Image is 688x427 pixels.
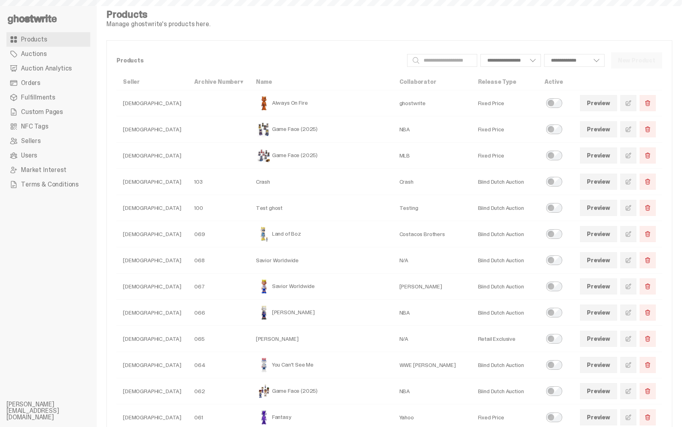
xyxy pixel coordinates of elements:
a: Orders [6,76,90,90]
button: Delete Product [640,95,656,111]
td: [DEMOGRAPHIC_DATA] [116,247,188,274]
td: [PERSON_NAME] [249,326,393,352]
h4: Products [106,10,210,19]
td: 103 [188,169,249,195]
td: Test ghost [249,195,393,221]
p: Manage ghostwrite's products here. [106,21,210,27]
td: 065 [188,326,249,352]
td: Savior Worldwide [249,247,393,274]
td: Blind Dutch Auction [472,195,538,221]
img: You Can't See Me [256,357,272,373]
button: Delete Product [640,383,656,399]
td: N/A [393,247,472,274]
button: Delete Product [640,121,656,137]
td: Testing [393,195,472,221]
th: Seller [116,74,188,90]
td: Always On Fire [249,90,393,116]
td: Fixed Price [472,143,538,169]
td: Blind Dutch Auction [472,247,538,274]
a: Preview [580,278,617,294]
img: Always On Fire [256,95,272,111]
span: NFC Tags [21,123,48,130]
a: Sellers [6,134,90,148]
span: Users [21,152,37,159]
button: Delete Product [640,147,656,164]
img: Eminem [256,305,272,321]
td: 067 [188,274,249,300]
a: Auction Analytics [6,61,90,76]
a: Fulfillments [6,90,90,105]
img: Fantasy [256,409,272,425]
a: Archive Number▾ [194,78,243,85]
button: Delete Product [640,409,656,425]
a: Active [545,78,563,85]
td: You Can't See Me [249,352,393,378]
button: Delete Product [640,174,656,190]
a: Terms & Conditions [6,177,90,192]
td: [PERSON_NAME] [393,274,472,300]
th: Collaborator [393,74,472,90]
img: Savior Worldwide [256,278,272,294]
td: [DEMOGRAPHIC_DATA] [116,90,188,116]
a: Preview [580,383,617,399]
span: Auction Analytics [21,65,72,72]
span: Sellers [21,138,41,144]
span: Market Interest [21,167,67,173]
td: 062 [188,378,249,404]
td: Crash [393,169,472,195]
td: 069 [188,221,249,247]
a: Preview [580,200,617,216]
td: [DEMOGRAPHIC_DATA] [116,169,188,195]
img: Game Face (2025) [256,121,272,137]
li: [PERSON_NAME][EMAIL_ADDRESS][DOMAIN_NAME] [6,401,103,421]
td: Game Face (2025) [249,378,393,404]
td: Costacos Brothers [393,221,472,247]
td: Blind Dutch Auction [472,221,538,247]
span: Products [21,36,47,43]
td: [DEMOGRAPHIC_DATA] [116,143,188,169]
span: Auctions [21,51,47,57]
span: Custom Pages [21,109,63,115]
td: [DEMOGRAPHIC_DATA] [116,195,188,221]
button: Delete Product [640,305,656,321]
button: Delete Product [640,226,656,242]
td: N/A [393,326,472,352]
p: Products [116,58,401,63]
a: Preview [580,305,617,321]
a: Preview [580,121,617,137]
img: Game Face (2025) [256,147,272,164]
td: Crash [249,169,393,195]
a: Preview [580,252,617,268]
a: Auctions [6,47,90,61]
td: Game Face (2025) [249,116,393,143]
img: Game Face (2025) [256,383,272,399]
a: Preview [580,95,617,111]
span: Fulfillments [21,94,55,101]
td: WWE [PERSON_NAME] [393,352,472,378]
td: Savior Worldwide [249,274,393,300]
td: Blind Dutch Auction [472,274,538,300]
a: Preview [580,357,617,373]
a: Products [6,32,90,47]
td: [DEMOGRAPHIC_DATA] [116,116,188,143]
td: Blind Dutch Auction [472,169,538,195]
th: Release Type [472,74,538,90]
td: [DEMOGRAPHIC_DATA] [116,300,188,326]
td: 100 [188,195,249,221]
td: [PERSON_NAME] [249,300,393,326]
a: Preview [580,409,617,425]
span: Terms & Conditions [21,181,79,188]
span: Orders [21,80,40,86]
a: NFC Tags [6,119,90,134]
td: Land of Boz [249,221,393,247]
td: [DEMOGRAPHIC_DATA] [116,221,188,247]
td: Retail Exclusive [472,326,538,352]
td: [DEMOGRAPHIC_DATA] [116,378,188,404]
button: Delete Product [640,278,656,294]
td: NBA [393,300,472,326]
td: NBA [393,116,472,143]
td: [DEMOGRAPHIC_DATA] [116,274,188,300]
span: ▾ [240,78,243,85]
a: Users [6,148,90,163]
td: Blind Dutch Auction [472,352,538,378]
